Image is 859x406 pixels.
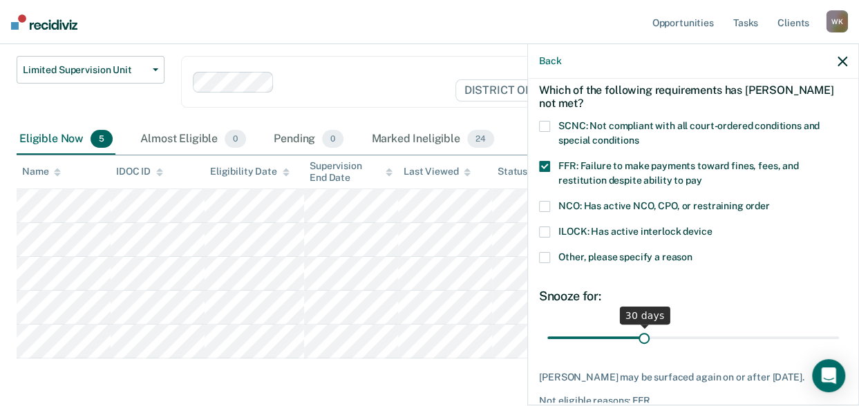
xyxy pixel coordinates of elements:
[455,79,704,101] span: DISTRICT OFFICE 5, [GEOGRAPHIC_DATA]
[539,72,847,121] div: Which of the following requirements has [PERSON_NAME] not met?
[17,6,774,45] p: The Limited Supervision Unit, which offers web-based reporting to low-risk clients, is the lowest...
[368,124,496,155] div: Marked Ineligible
[116,166,163,177] div: IDOC ID
[558,251,692,262] span: Other, please specify a reason
[539,55,561,67] button: Back
[558,226,712,237] span: ILOCK: Has active interlock device
[17,124,115,155] div: Eligible Now
[22,166,61,177] div: Name
[620,307,670,325] div: 30 days
[467,130,494,148] span: 24
[91,130,113,148] span: 5
[23,64,147,76] span: Limited Supervision Unit
[498,166,527,177] div: Status
[322,130,343,148] span: 0
[210,166,290,177] div: Eligibility Date
[310,160,393,184] div: Supervision End Date
[138,124,249,155] div: Almost Eligible
[11,14,77,30] img: Recidiviz
[271,124,346,155] div: Pending
[539,371,847,383] div: [PERSON_NAME] may be surfaced again on or after [DATE].
[558,160,799,186] span: FFR: Failure to make payments toward fines, fees, and restitution despite ability to pay
[558,200,770,211] span: NCO: Has active NCO, CPO, or restraining order
[826,10,848,32] div: W K
[812,359,845,392] div: Open Intercom Messenger
[539,289,847,304] div: Snooze for:
[404,166,471,177] div: Last Viewed
[558,120,820,146] span: SCNC: Not compliant with all court-ordered conditions and special conditions
[225,130,246,148] span: 0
